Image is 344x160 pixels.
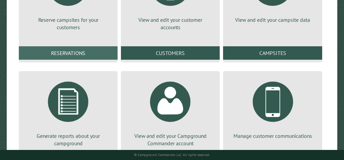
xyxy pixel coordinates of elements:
small: © Campground Commander LLC. All rights reserved. [134,153,210,157]
p: Generate reports about your campground [27,132,110,147]
p: Reserve campsites for your customers [27,16,110,31]
a: View and edit your Campground Commander account [129,76,212,147]
p: View and edit your campsite data [231,16,314,23]
p: View and edit your Campground Commander account [129,132,212,147]
p: Manage customer communications [231,132,314,140]
a: Reservations [19,46,118,60]
a: Campsites [223,46,322,60]
a: Generate reports about your campground [27,76,110,147]
p: View and edit your customer accounts [129,16,212,31]
a: Manage customer communications [231,76,314,140]
a: Customers [121,46,220,60]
